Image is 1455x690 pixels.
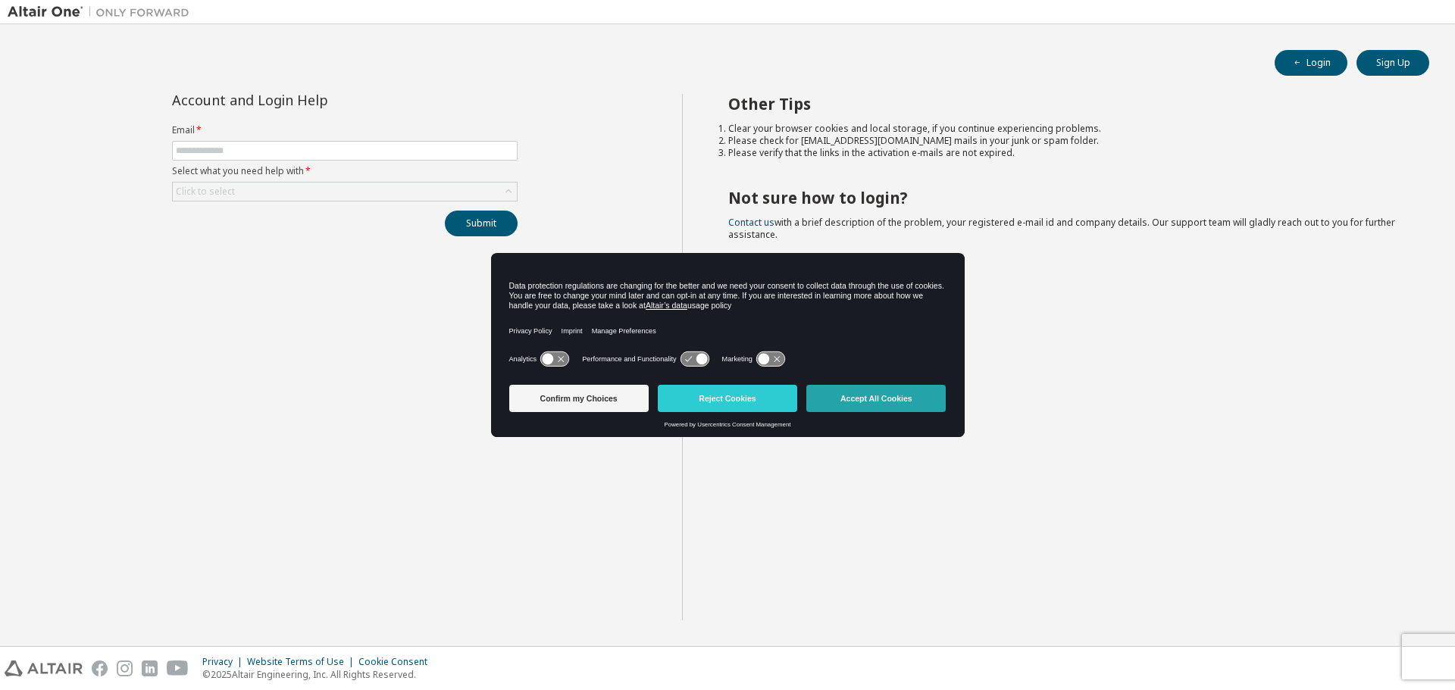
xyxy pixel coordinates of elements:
[202,668,436,681] p: © 2025 Altair Engineering, Inc. All Rights Reserved.
[172,94,449,106] div: Account and Login Help
[173,183,517,201] div: Click to select
[358,656,436,668] div: Cookie Consent
[167,660,189,676] img: youtube.svg
[8,5,197,20] img: Altair One
[142,660,158,676] img: linkedin.svg
[728,216,1395,241] span: with a brief description of the problem, your registered e-mail id and company details. Our suppo...
[728,94,1403,114] h2: Other Tips
[728,188,1403,208] h2: Not sure how to login?
[1275,50,1347,76] button: Login
[172,165,518,177] label: Select what you need help with
[728,147,1403,159] li: Please verify that the links in the activation e-mails are not expired.
[5,660,83,676] img: altair_logo.svg
[728,123,1403,135] li: Clear your browser cookies and local storage, if you continue experiencing problems.
[728,216,774,229] a: Contact us
[176,186,235,198] div: Click to select
[728,135,1403,147] li: Please check for [EMAIL_ADDRESS][DOMAIN_NAME] mails in your junk or spam folder.
[202,656,247,668] div: Privacy
[92,660,108,676] img: facebook.svg
[117,660,133,676] img: instagram.svg
[172,124,518,136] label: Email
[445,211,518,236] button: Submit
[1356,50,1429,76] button: Sign Up
[247,656,358,668] div: Website Terms of Use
